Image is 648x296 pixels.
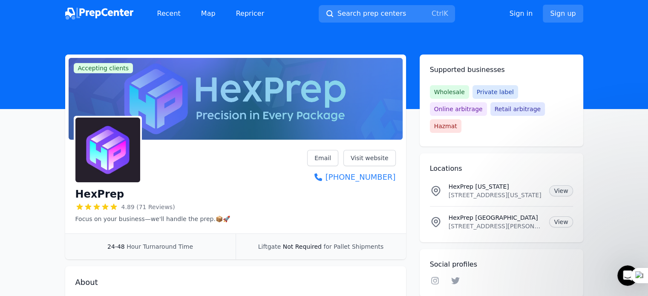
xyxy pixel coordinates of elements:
[319,5,455,23] button: Search prep centersCtrlK
[307,171,395,183] a: [PHONE_NUMBER]
[543,5,583,23] a: Sign up
[121,203,175,211] span: 4.89 (71 Reviews)
[75,118,140,182] img: HexPrep
[432,9,444,17] kbd: Ctrl
[430,85,469,99] span: Wholesale
[258,243,281,250] span: Liftgate
[449,222,543,230] p: [STREET_ADDRESS][PERSON_NAME][US_STATE]
[107,243,125,250] span: 24-48
[430,259,573,270] h2: Social profiles
[337,9,406,19] span: Search prep centers
[449,182,543,191] p: HexPrep [US_STATE]
[75,215,230,223] p: Focus on your business—we'll handle the prep.📦🚀
[323,243,383,250] span: for Pallet Shipments
[283,243,322,250] span: Not Required
[430,102,487,116] span: Online arbitrage
[449,191,543,199] p: [STREET_ADDRESS][US_STATE]
[490,102,545,116] span: Retail arbitrage
[150,5,187,22] a: Recent
[194,5,222,22] a: Map
[549,185,573,196] a: View
[343,150,396,166] a: Visit website
[430,119,461,133] span: Hazmat
[549,216,573,227] a: View
[617,265,638,286] iframe: Intercom live chat
[65,8,133,20] img: PrepCenter
[430,65,573,75] h2: Supported businesses
[307,150,338,166] a: Email
[472,85,518,99] span: Private label
[444,9,448,17] kbd: K
[449,213,543,222] p: HexPrep [GEOGRAPHIC_DATA]
[75,187,124,201] h1: HexPrep
[229,5,271,22] a: Repricer
[75,276,396,288] h2: About
[74,63,133,73] span: Accepting clients
[127,243,193,250] span: Hour Turnaround Time
[510,9,533,19] a: Sign in
[430,164,573,174] h2: Locations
